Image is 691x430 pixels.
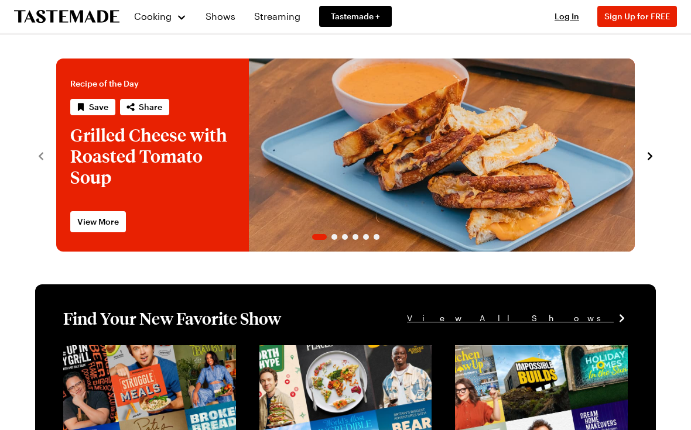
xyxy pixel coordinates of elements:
[342,234,348,240] span: Go to slide 3
[644,148,656,162] button: navigate to next item
[604,11,670,21] span: Sign Up for FREE
[70,99,115,115] button: Save recipe
[63,308,281,329] h1: Find Your New Favorite Show
[70,211,126,232] a: View More
[120,99,169,115] button: Share
[353,234,358,240] span: Go to slide 4
[374,234,379,240] span: Go to slide 6
[331,234,337,240] span: Go to slide 2
[331,11,380,22] span: Tastemade +
[259,346,419,357] a: View full content for [object Object]
[455,346,615,357] a: View full content for [object Object]
[134,11,172,22] span: Cooking
[14,10,119,23] a: To Tastemade Home Page
[407,312,614,325] span: View All Shows
[363,234,369,240] span: Go to slide 5
[89,101,108,113] span: Save
[139,101,162,113] span: Share
[319,6,392,27] a: Tastemade +
[35,148,47,162] button: navigate to previous item
[543,11,590,22] button: Log In
[56,59,635,252] div: 1 / 6
[407,312,628,325] a: View All Shows
[312,234,327,240] span: Go to slide 1
[63,346,223,357] a: View full content for [object Object]
[77,216,119,228] span: View More
[597,6,677,27] button: Sign Up for FREE
[134,2,187,30] button: Cooking
[555,11,579,21] span: Log In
